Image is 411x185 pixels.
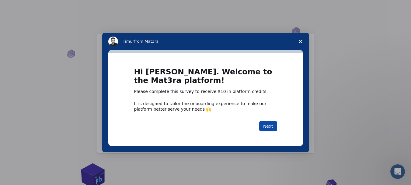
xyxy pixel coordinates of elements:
[134,89,277,95] div: Please complete this survey to receive $10 in platform credits.
[134,39,158,44] span: from Mat3ra
[259,121,277,131] button: Next
[123,39,134,44] span: Timur
[134,101,277,112] div: It is designed to tailor the onboarding experience to make our platform better serve your needs 🙌
[10,4,39,10] span: Assistance
[134,68,277,89] h1: Hi [PERSON_NAME]. Welcome to the Mat3ra platform!
[108,37,118,46] img: Profile image for Timur
[292,33,309,50] span: Close survey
